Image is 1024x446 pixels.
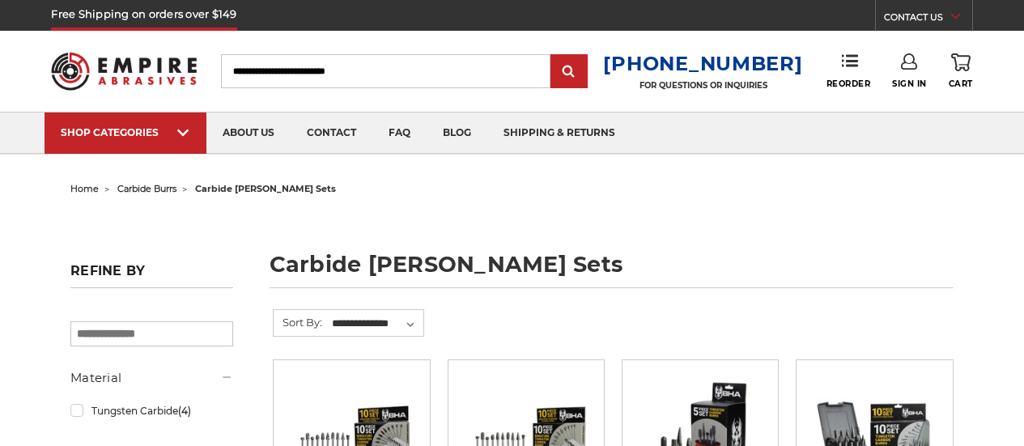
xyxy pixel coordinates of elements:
a: about us [206,113,291,154]
div: SHOP CATEGORIES [61,126,190,138]
img: Empire Abrasives [51,43,196,100]
a: shipping & returns [487,113,631,154]
a: carbide burrs [117,183,176,194]
a: faq [372,113,427,154]
select: Sort By: [329,312,423,336]
p: FOR QUESTIONS OR INQUIRIES [603,80,802,91]
span: carbide [PERSON_NAME] sets [195,183,336,194]
a: CONTACT US [884,8,972,31]
a: home [70,183,99,194]
span: Reorder [826,79,871,89]
span: Cart [949,79,973,89]
a: contact [291,113,372,154]
a: Reorder [826,53,871,88]
input: Submit [553,56,585,88]
h1: carbide [PERSON_NAME] sets [270,253,954,288]
h5: Material [70,368,233,388]
a: [PHONE_NUMBER] [603,52,802,75]
a: Tungsten Carbide(4) [70,397,233,425]
span: (4) [178,405,191,417]
a: blog [427,113,487,154]
a: Cart [949,53,973,89]
label: Sort By: [274,310,322,334]
h5: Refine by [70,263,233,288]
span: Sign In [892,79,927,89]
